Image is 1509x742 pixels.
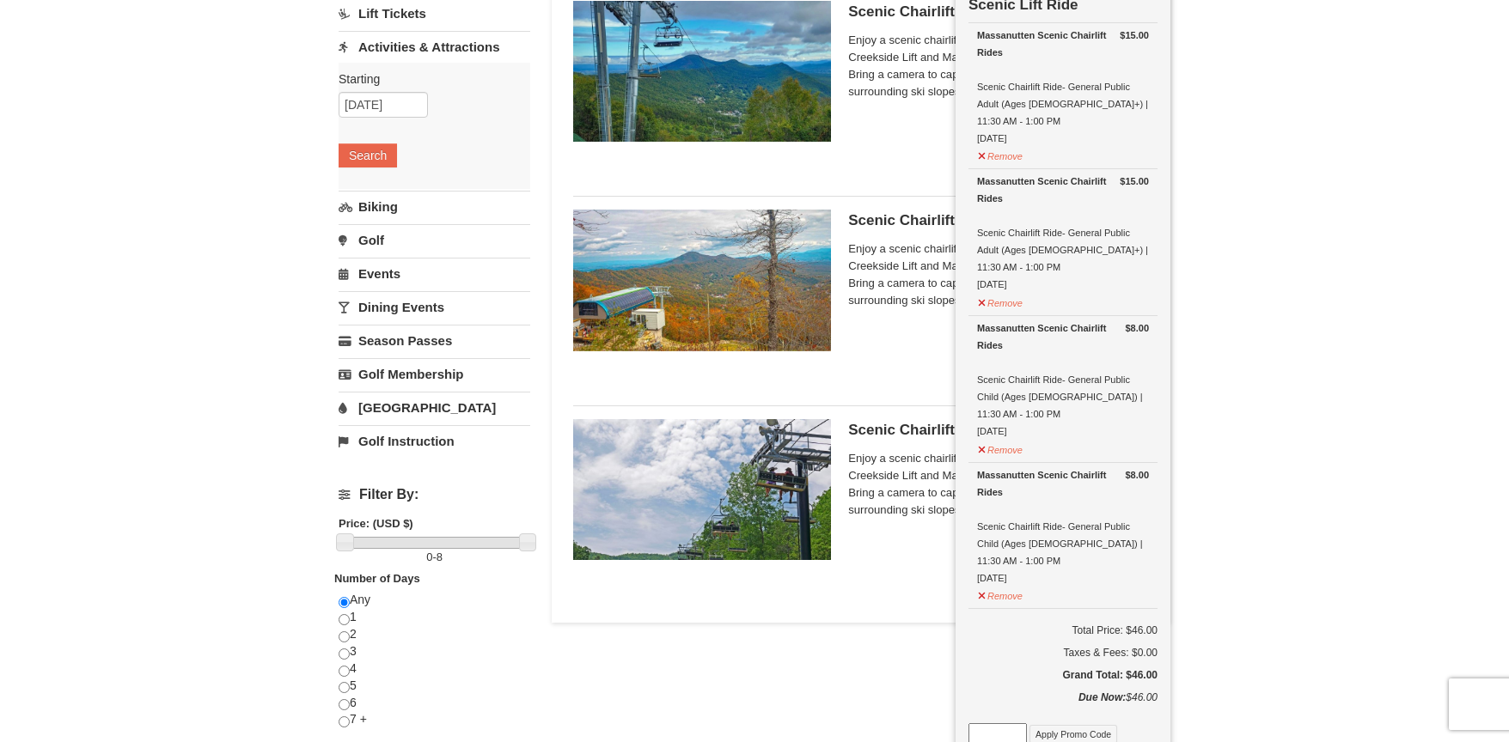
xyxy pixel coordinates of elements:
[1125,319,1149,337] strong: $8.00
[977,173,1149,293] div: Scenic Chairlift Ride- General Public Adult (Ages [DEMOGRAPHIC_DATA]+) | 11:30 AM - 1:00 PM [DATE]
[977,466,1149,587] div: Scenic Chairlift Ride- General Public Child (Ages [DEMOGRAPHIC_DATA]) | 11:30 AM - 1:00 PM [DATE]
[339,517,413,530] strong: Price: (USD $)
[339,425,530,457] a: Golf Instruction
[339,325,530,356] a: Season Passes
[848,450,1149,519] span: Enjoy a scenic chairlift ride up Massanutten’s signature Creekside Lift and Massanutten's NEW Pea...
[848,32,1149,100] span: Enjoy a scenic chairlift ride up Massanutten’s signature Creekside Lift and Massanutten's NEW Pea...
[977,466,1149,501] div: Massanutten Scenic Chairlift Rides
[339,143,397,167] button: Search
[437,550,443,563] span: 8
[968,666,1158,684] h5: Grand Total: $46.00
[968,644,1158,661] div: Taxes & Fees: $0.00
[968,689,1158,723] div: $46.00
[848,3,1149,21] h5: Scenic Chairlift Ride | 10:00 AM - 11:30 AM
[1078,691,1126,703] strong: Due Now:
[339,549,530,566] label: -
[977,319,1149,440] div: Scenic Chairlift Ride- General Public Child (Ages [DEMOGRAPHIC_DATA]) | 11:30 AM - 1:00 PM [DATE]
[573,210,831,350] img: 24896431-13-a88f1aaf.jpg
[848,422,1149,439] h5: Scenic Chairlift Ride | 1:00 PM - 2:30 PM
[339,70,517,88] label: Starting
[848,212,1149,229] h5: Scenic Chairlift Ride | 11:30 AM - 1:00 PM
[339,392,530,423] a: [GEOGRAPHIC_DATA]
[977,143,1023,165] button: Remove
[1125,466,1149,484] strong: $8.00
[339,191,530,222] a: Biking
[977,27,1149,147] div: Scenic Chairlift Ride- General Public Adult (Ages [DEMOGRAPHIC_DATA]+) | 11:30 AM - 1:00 PM [DATE]
[977,290,1023,312] button: Remove
[977,27,1149,61] div: Massanutten Scenic Chairlift Rides
[334,572,420,585] strong: Number of Days
[1120,27,1149,44] strong: $15.00
[977,173,1149,207] div: Massanutten Scenic Chairlift Rides
[339,258,530,289] a: Events
[977,319,1149,354] div: Massanutten Scenic Chairlift Rides
[339,358,530,390] a: Golf Membership
[977,437,1023,459] button: Remove
[573,419,831,560] img: 24896431-9-664d1467.jpg
[339,224,530,256] a: Golf
[848,240,1149,309] span: Enjoy a scenic chairlift ride up Massanutten’s signature Creekside Lift and Massanutten's NEW Pea...
[573,1,831,142] img: 24896431-1-a2e2611b.jpg
[426,550,432,563] span: 0
[339,291,530,323] a: Dining Events
[339,31,530,63] a: Activities & Attractions
[968,622,1158,639] h6: Total Price: $46.00
[977,583,1023,605] button: Remove
[339,487,530,502] h4: Filter By:
[1120,173,1149,190] strong: $15.00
